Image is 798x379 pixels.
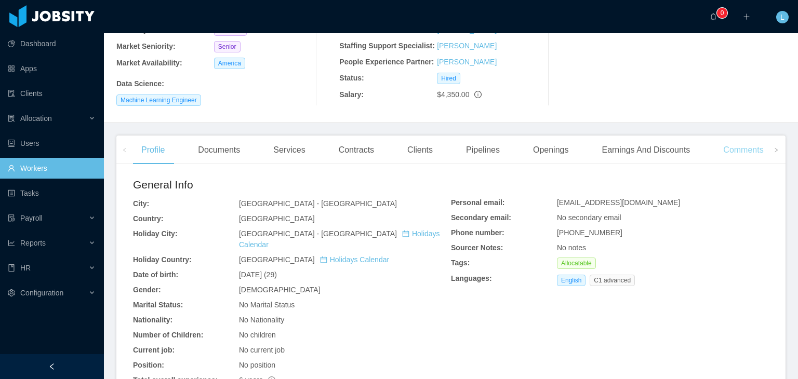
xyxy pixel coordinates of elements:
div: Earnings And Discounts [593,136,698,165]
a: [PERSON_NAME] [437,58,497,66]
span: Reports [20,239,46,247]
span: No Nationality [239,316,284,324]
b: City: [133,199,149,208]
span: [GEOGRAPHIC_DATA] [239,214,315,223]
span: [DATE] (29) [239,270,277,279]
span: No Marital Status [239,301,295,309]
b: Country: [133,214,163,223]
span: No position [239,361,275,369]
span: [GEOGRAPHIC_DATA] - [GEOGRAPHIC_DATA] [239,199,397,208]
a: [PERSON_NAME] [437,42,497,50]
div: Documents [190,136,248,165]
i: icon: calendar [402,230,409,237]
b: Sourcer Notes: [451,243,503,252]
span: Configuration [20,289,63,297]
span: English [557,275,586,286]
i: icon: setting [8,289,15,296]
span: [GEOGRAPHIC_DATA] - [GEOGRAPHIC_DATA] [239,229,440,249]
i: icon: right [774,147,779,153]
b: Date of birth: [133,270,178,279]
a: icon: calendarHolidays Calendar [320,255,389,264]
b: Data Science : [116,79,164,88]
b: Number of Children: [133,331,203,339]
b: Holiday City: [133,229,178,238]
a: icon: appstoreApps [8,58,96,79]
span: No notes [557,243,586,252]
div: Contracts [330,136,382,165]
span: Allocation [20,114,52,123]
span: Allocatable [557,258,596,269]
span: [GEOGRAPHIC_DATA] [239,255,389,264]
span: L [780,11,784,23]
span: No children [239,331,276,339]
i: icon: plus [743,13,750,20]
b: Market Seniority: [116,42,176,50]
div: Clients [399,136,441,165]
b: Salary: [339,90,364,99]
i: icon: file-protect [8,214,15,222]
span: Senior [214,41,241,52]
b: Tags: [451,259,470,267]
span: America [214,58,245,69]
span: $4,350.00 [437,90,469,99]
b: Seniority: [116,25,150,34]
i: icon: bell [710,13,717,20]
span: C1 advanced [590,275,635,286]
b: Holiday Country: [133,255,192,264]
b: Languages: [451,274,492,282]
b: Personal email: [451,198,505,207]
div: Pipelines [458,136,508,165]
b: Current job: [133,346,175,354]
a: icon: pie-chartDashboard [8,33,96,54]
i: icon: calendar [320,256,327,263]
div: Profile [133,136,173,165]
b: Nationality: [133,316,172,324]
a: icon: calendarHolidays Calendar [239,229,440,249]
b: Marital Status: [133,301,183,309]
div: Openings [525,136,577,165]
i: icon: solution [8,115,15,122]
a: icon: userWorkers [8,158,96,179]
span: HR [20,264,31,272]
a: icon: auditClients [8,83,96,104]
span: Hired [437,73,460,84]
i: icon: line-chart [8,239,15,247]
i: icon: book [8,264,15,272]
a: icon: profileTasks [8,183,96,204]
span: No current job [239,346,285,354]
span: [PHONE_NUMBER] [557,228,622,237]
b: People Experience Partner: [339,58,434,66]
sup: 0 [717,8,727,18]
b: Position: [133,361,164,369]
a: icon: robotUsers [8,133,96,154]
b: Staffing Support Specialist: [339,42,435,50]
div: Services [265,136,313,165]
span: No secondary email [557,213,621,222]
span: Payroll [20,214,43,222]
b: Secondary email: [451,213,511,222]
b: Gender: [133,286,161,294]
span: Machine Learning Engineer [116,94,201,106]
b: Phone number: [451,228,504,237]
span: [EMAIL_ADDRESS][DOMAIN_NAME] [557,198,680,207]
b: Status: [339,74,364,82]
b: Market Availability: [116,59,182,67]
span: info-circle [474,91,482,98]
h2: General Info [133,177,451,193]
i: icon: left [122,147,127,153]
span: [DEMOGRAPHIC_DATA] [239,286,321,294]
div: Comments [715,136,772,165]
